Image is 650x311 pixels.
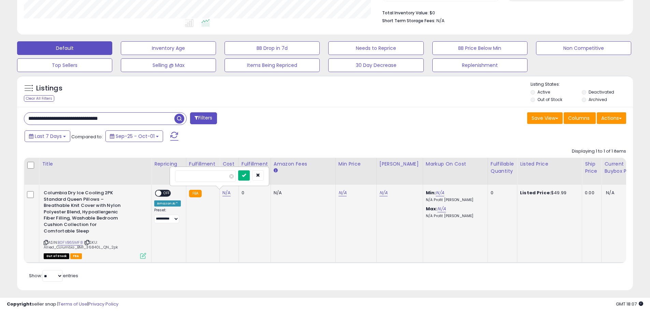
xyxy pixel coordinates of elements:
div: Listed Price [520,160,579,168]
a: Privacy Policy [88,301,118,307]
a: N/A [379,189,388,196]
div: 0.00 [585,190,596,196]
div: ASIN: [44,190,146,258]
p: N/A Profit [PERSON_NAME] [426,214,482,218]
button: Inventory Age [121,41,216,55]
span: Compared to: [71,133,103,140]
span: Columns [568,115,590,122]
p: N/A Profit [PERSON_NAME] [426,198,482,202]
button: Last 7 Days [25,130,70,142]
button: Replenishment [432,58,528,72]
button: Items Being Repriced [225,58,320,72]
button: Sep-25 - Oct-01 [105,130,163,142]
button: BB Price Below Min [432,41,528,55]
div: Min Price [338,160,374,168]
span: OFF [161,190,172,196]
span: 2025-10-9 18:07 GMT [616,301,643,307]
label: Archived [589,97,607,102]
h5: Listings [36,84,62,93]
div: Fulfillment [189,160,217,168]
b: Total Inventory Value: [382,10,429,16]
div: seller snap | | [7,301,118,308]
span: Last 7 Days [35,133,62,140]
div: Amazon Fees [274,160,333,168]
a: N/A [436,189,444,196]
button: Columns [564,112,596,124]
div: Clear All Filters [24,95,54,102]
b: Listed Price: [520,189,551,196]
div: Preset: [154,208,181,223]
a: N/A [437,206,446,212]
button: Top Sellers [17,58,112,72]
button: Selling @ Max [121,58,216,72]
button: Non Competitive [536,41,631,55]
b: Min: [426,189,436,196]
b: Columbia Dry Ice Cooling 2PK Standard Queen Pillows – Breathable Knit Cover with Nylon Polyester ... [44,190,127,236]
button: Needs to Reprice [328,41,423,55]
div: Fulfillment Cost [242,160,268,175]
div: Ship Price [585,160,598,175]
label: Out of Stock [537,97,562,102]
b: Max: [426,206,438,212]
small: FBA [189,190,202,197]
div: Current Buybox Price [604,160,639,175]
div: Fulfillable Quantity [491,160,514,175]
label: Active [537,89,550,95]
span: Show: entries [29,272,78,279]
small: Amazon Fees. [274,168,278,174]
a: Terms of Use [58,301,87,307]
div: [PERSON_NAME] [379,160,420,168]
button: Actions [597,112,626,124]
div: Amazon AI * [154,200,181,207]
strong: Copyright [7,301,32,307]
button: Filters [190,112,217,124]
span: All listings that are currently out of stock and unavailable for purchase on Amazon [44,253,69,259]
div: 0 [491,190,512,196]
div: N/A [274,190,330,196]
li: $0 [382,8,621,16]
th: The percentage added to the cost of goods (COGS) that forms the calculator for Min & Max prices. [423,158,488,185]
button: BB Drop in 7d [225,41,320,55]
label: Deactivated [589,89,614,95]
button: 30 Day Decrease [328,58,423,72]
div: Markup on Cost [426,160,485,168]
a: B0FVB65MF8 [58,240,83,245]
div: Displaying 1 to 1 of 1 items [572,148,626,155]
div: Repricing [154,160,183,168]
div: Cost [222,160,236,168]
span: | SKU: Allied_Columbia_BMI_36840L_QN_2pk [44,240,118,250]
a: N/A [222,189,231,196]
div: $49.99 [520,190,577,196]
b: Short Term Storage Fees: [382,18,435,24]
span: FBA [70,253,82,259]
div: 0 [242,190,265,196]
span: Sep-25 - Oct-01 [116,133,155,140]
span: N/A [606,189,614,196]
div: Title [42,160,148,168]
p: Listing States: [531,81,633,88]
button: Default [17,41,112,55]
button: Save View [527,112,563,124]
span: N/A [436,17,445,24]
a: N/A [338,189,347,196]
